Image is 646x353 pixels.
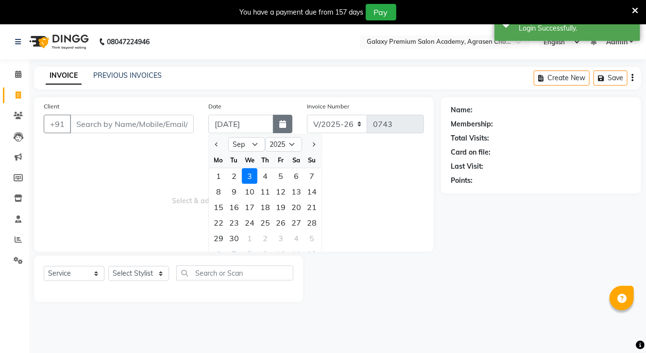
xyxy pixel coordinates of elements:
div: Fr [273,152,289,168]
div: Friday, September 12, 2025 [273,184,289,199]
div: Membership: [451,119,493,129]
div: Tuesday, September 16, 2025 [226,199,242,215]
div: 29 [211,230,226,246]
div: Wednesday, October 1, 2025 [242,230,257,246]
div: Wednesday, September 3, 2025 [242,168,257,184]
div: Wednesday, October 8, 2025 [242,246,257,262]
div: Monday, September 15, 2025 [211,199,226,215]
div: 27 [289,215,304,230]
div: Friday, September 26, 2025 [273,215,289,230]
div: Sunday, September 21, 2025 [304,199,320,215]
div: 11 [257,184,273,199]
div: Wednesday, September 24, 2025 [242,215,257,230]
div: 1 [242,230,257,246]
div: 30 [226,230,242,246]
div: Wednesday, September 10, 2025 [242,184,257,199]
div: 20 [289,199,304,215]
div: Monday, September 1, 2025 [211,168,226,184]
button: Save [594,71,628,86]
div: Sa [289,152,304,168]
div: Tuesday, September 9, 2025 [226,184,242,199]
div: We [242,152,257,168]
div: Last Visit: [451,161,483,172]
div: Thursday, September 25, 2025 [257,215,273,230]
div: Thursday, October 9, 2025 [257,246,273,262]
div: Sunday, September 28, 2025 [304,215,320,230]
div: Thursday, October 2, 2025 [257,230,273,246]
div: Saturday, September 20, 2025 [289,199,304,215]
div: Monday, October 6, 2025 [211,246,226,262]
div: 10 [242,184,257,199]
div: Tuesday, September 2, 2025 [226,168,242,184]
span: Select & add items from the list below [44,145,424,242]
div: 10 [273,246,289,262]
div: 21 [304,199,320,215]
div: 7 [226,246,242,262]
div: 18 [257,199,273,215]
div: 16 [226,199,242,215]
div: Saturday, September 27, 2025 [289,215,304,230]
button: Previous month [213,137,221,152]
div: 28 [304,215,320,230]
div: Friday, September 19, 2025 [273,199,289,215]
label: Invoice Number [307,102,349,111]
div: 1 [211,168,226,184]
div: Saturday, September 6, 2025 [289,168,304,184]
select: Select year [265,137,302,152]
div: 8 [242,246,257,262]
div: Monday, September 29, 2025 [211,230,226,246]
div: Thursday, September 11, 2025 [257,184,273,199]
button: Create New [534,71,590,86]
div: Friday, September 5, 2025 [273,168,289,184]
div: Thursday, September 4, 2025 [257,168,273,184]
div: You have a payment due from 157 days [240,7,364,18]
div: Total Visits: [451,133,489,143]
div: Saturday, September 13, 2025 [289,184,304,199]
div: 2 [226,168,242,184]
div: 9 [257,246,273,262]
img: logo [25,28,91,55]
div: 6 [289,168,304,184]
div: 12 [273,184,289,199]
div: 6 [211,246,226,262]
div: 25 [257,215,273,230]
div: Th [257,152,273,168]
div: 5 [273,168,289,184]
div: Monday, September 8, 2025 [211,184,226,199]
span: Admin [606,37,628,47]
div: 4 [257,168,273,184]
div: Sunday, September 7, 2025 [304,168,320,184]
div: 23 [226,215,242,230]
div: Saturday, October 4, 2025 [289,230,304,246]
div: Card on file: [451,147,491,158]
select: Select month [228,137,265,152]
b: 08047224946 [107,28,150,55]
div: 26 [273,215,289,230]
div: 2 [257,230,273,246]
div: 4 [289,230,304,246]
div: 17 [242,199,257,215]
div: 19 [273,199,289,215]
div: Thursday, September 18, 2025 [257,199,273,215]
input: Search by Name/Mobile/Email/Code [70,115,194,133]
div: 8 [211,184,226,199]
div: Wednesday, September 17, 2025 [242,199,257,215]
div: Saturday, October 11, 2025 [289,246,304,262]
div: Name: [451,105,473,115]
div: 9 [226,184,242,199]
div: Su [304,152,320,168]
div: 22 [211,215,226,230]
button: Pay [366,4,396,20]
label: Date [208,102,221,111]
label: Client [44,102,59,111]
div: 3 [242,168,257,184]
div: 14 [304,184,320,199]
div: 12 [304,246,320,262]
div: 13 [289,184,304,199]
div: 24 [242,215,257,230]
a: PREVIOUS INVOICES [93,71,162,80]
div: Friday, October 3, 2025 [273,230,289,246]
div: Mo [211,152,226,168]
div: Sunday, October 12, 2025 [304,246,320,262]
div: Sunday, October 5, 2025 [304,230,320,246]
